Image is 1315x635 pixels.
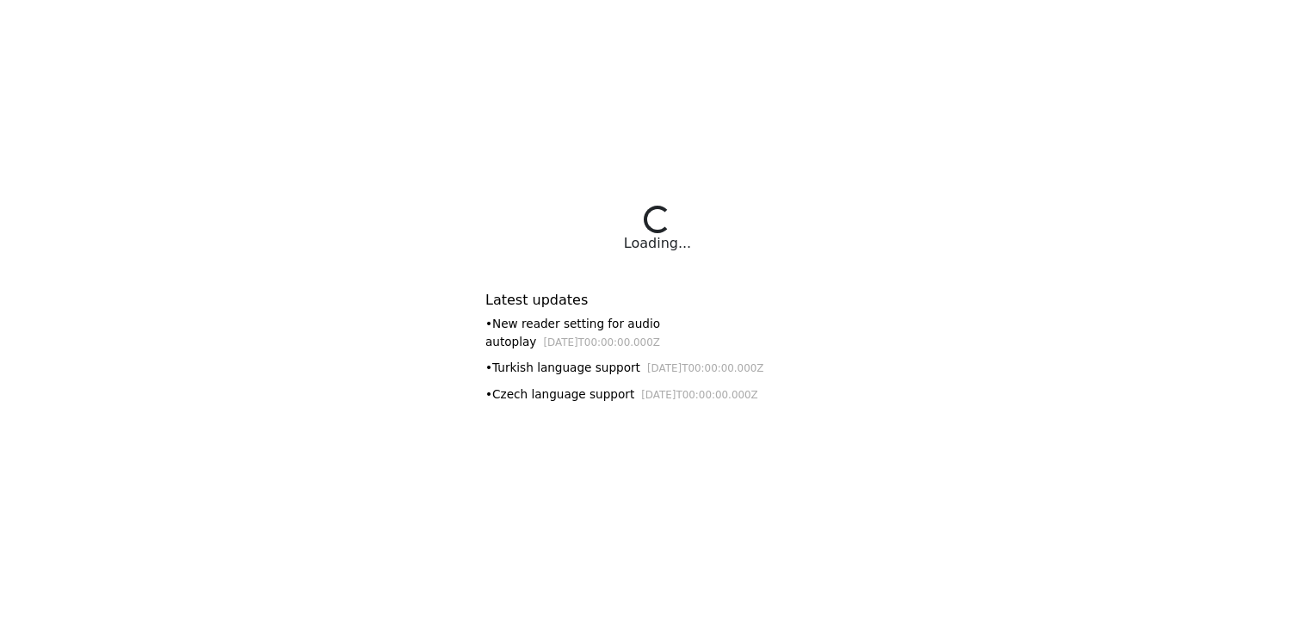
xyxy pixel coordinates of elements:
div: Loading... [624,233,691,254]
small: [DATE]T00:00:00.000Z [647,362,764,374]
div: • New reader setting for audio autoplay [485,315,830,350]
small: [DATE]T00:00:00.000Z [641,389,758,401]
small: [DATE]T00:00:00.000Z [543,336,660,348]
div: • Turkish language support [485,359,830,377]
h6: Latest updates [485,292,830,308]
div: • Czech language support [485,385,830,404]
